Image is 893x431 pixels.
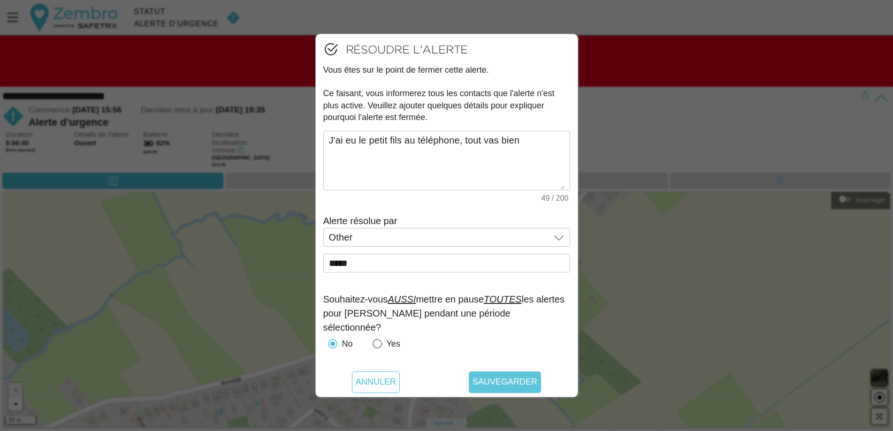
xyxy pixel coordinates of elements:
u: AUSSI [388,294,416,304]
div: Yes [387,339,400,349]
textarea: 49 / 200 [329,132,565,189]
label: Alerte résolue par [323,216,397,226]
p: Vous êtes sur le point de fermer cette alerte. Ce faisant, vous informerez tous les contacts que ... [323,64,570,123]
button: Sauvegarder [469,371,541,393]
u: TOUTES [484,294,522,304]
div: No [342,339,353,349]
span: Résoudre l'alerte [346,42,468,57]
div: 49 / 200 [537,195,568,203]
span: Other [329,233,353,242]
button: Annuler [352,371,400,393]
span: Annuler [356,371,396,393]
span: Sauvegarder [473,371,537,393]
div: No [323,334,353,353]
div: Yes [368,334,400,353]
label: Souhaitez-vous mettre en pause les alertes pour [PERSON_NAME] pendant une période sélectionnée? [323,294,565,333]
